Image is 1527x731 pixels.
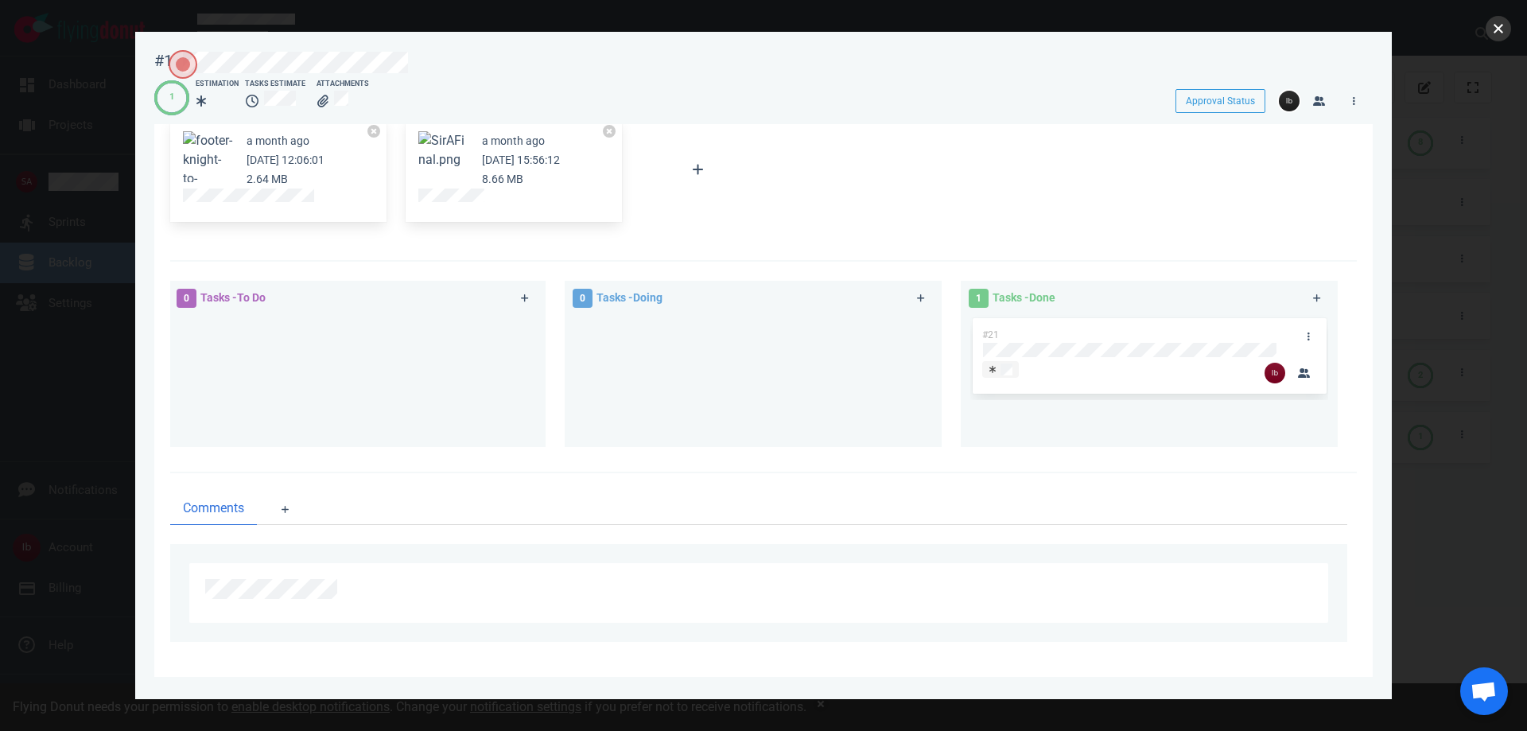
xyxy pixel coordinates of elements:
[247,154,324,166] small: [DATE] 12:06:01
[200,291,266,304] span: Tasks - To Do
[993,291,1055,304] span: Tasks - Done
[183,499,244,518] span: Comments
[596,291,662,304] span: Tasks - Doing
[482,173,523,185] small: 8.66 MB
[169,91,174,104] div: 1
[969,289,989,308] span: 1
[247,134,309,147] small: a month ago
[1175,89,1265,113] button: Approval Status
[245,79,310,90] div: Tasks Estimate
[982,329,999,340] span: #21
[1279,91,1300,111] img: 26
[247,173,288,185] small: 2.64 MB
[482,134,545,147] small: a month ago
[573,289,593,308] span: 0
[317,79,369,90] div: Attachments
[1486,16,1511,41] button: close
[1265,363,1285,383] img: 26
[196,79,239,90] div: Estimation
[183,131,234,227] button: Zoom image
[169,50,197,79] button: Open the dialog
[154,51,173,71] div: #1
[482,154,560,166] small: [DATE] 15:56:12
[418,131,469,169] button: Zoom image
[177,289,196,308] span: 0
[1460,667,1508,715] div: Open de chat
